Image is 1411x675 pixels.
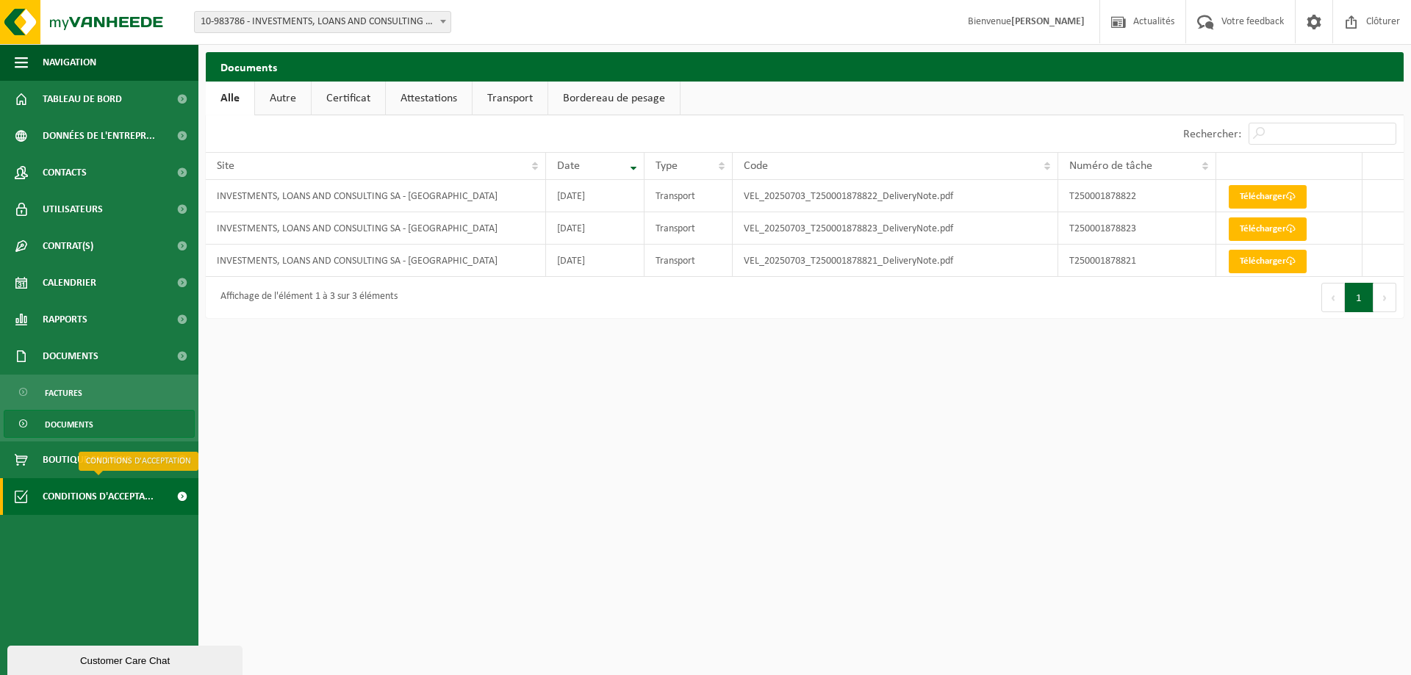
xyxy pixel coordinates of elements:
[206,52,1404,81] h2: Documents
[43,81,122,118] span: Tableau de bord
[45,379,82,407] span: Factures
[546,180,645,212] td: [DATE]
[656,160,678,172] span: Type
[1229,250,1307,273] a: Télécharger
[255,82,311,115] a: Autre
[733,245,1059,277] td: VEL_20250703_T250001878821_DeliveryNote.pdf
[1011,16,1085,27] strong: [PERSON_NAME]
[206,82,254,115] a: Alle
[217,160,234,172] span: Site
[43,191,103,228] span: Utilisateurs
[43,338,98,375] span: Documents
[4,378,195,406] a: Factures
[546,212,645,245] td: [DATE]
[1229,217,1307,241] a: Télécharger
[548,82,680,115] a: Bordereau de pesage
[733,212,1059,245] td: VEL_20250703_T250001878823_DeliveryNote.pdf
[473,82,547,115] a: Transport
[43,44,96,81] span: Navigation
[43,264,96,301] span: Calendrier
[1183,129,1241,140] label: Rechercher:
[645,180,732,212] td: Transport
[744,160,768,172] span: Code
[1374,283,1396,312] button: Next
[43,441,131,478] span: Boutique en ligne
[195,12,450,32] span: 10-983786 - INVESTMENTS, LOANS AND CONSULTING SA - TUBIZE
[43,118,155,154] span: Données de l'entrepr...
[386,82,472,115] a: Attestations
[213,284,398,311] div: Affichage de l'élément 1 à 3 sur 3 éléments
[1069,160,1152,172] span: Numéro de tâche
[43,478,154,515] span: Conditions d'accepta...
[1058,245,1216,277] td: T250001878821
[206,245,546,277] td: INVESTMENTS, LOANS AND CONSULTING SA - [GEOGRAPHIC_DATA]
[1058,180,1216,212] td: T250001878822
[43,228,93,264] span: Contrat(s)
[733,180,1059,212] td: VEL_20250703_T250001878822_DeliveryNote.pdf
[206,180,546,212] td: INVESTMENTS, LOANS AND CONSULTING SA - [GEOGRAPHIC_DATA]
[1058,212,1216,245] td: T250001878823
[557,160,580,172] span: Date
[45,411,93,438] span: Documents
[645,245,732,277] td: Transport
[1229,185,1307,209] a: Télécharger
[7,643,245,675] iframe: chat widget
[4,410,195,438] a: Documents
[43,301,87,338] span: Rapports
[206,212,546,245] td: INVESTMENTS, LOANS AND CONSULTING SA - [GEOGRAPHIC_DATA]
[312,82,385,115] a: Certificat
[1345,283,1374,312] button: 1
[546,245,645,277] td: [DATE]
[43,154,87,191] span: Contacts
[645,212,732,245] td: Transport
[1321,283,1345,312] button: Previous
[194,11,451,33] span: 10-983786 - INVESTMENTS, LOANS AND CONSULTING SA - TUBIZE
